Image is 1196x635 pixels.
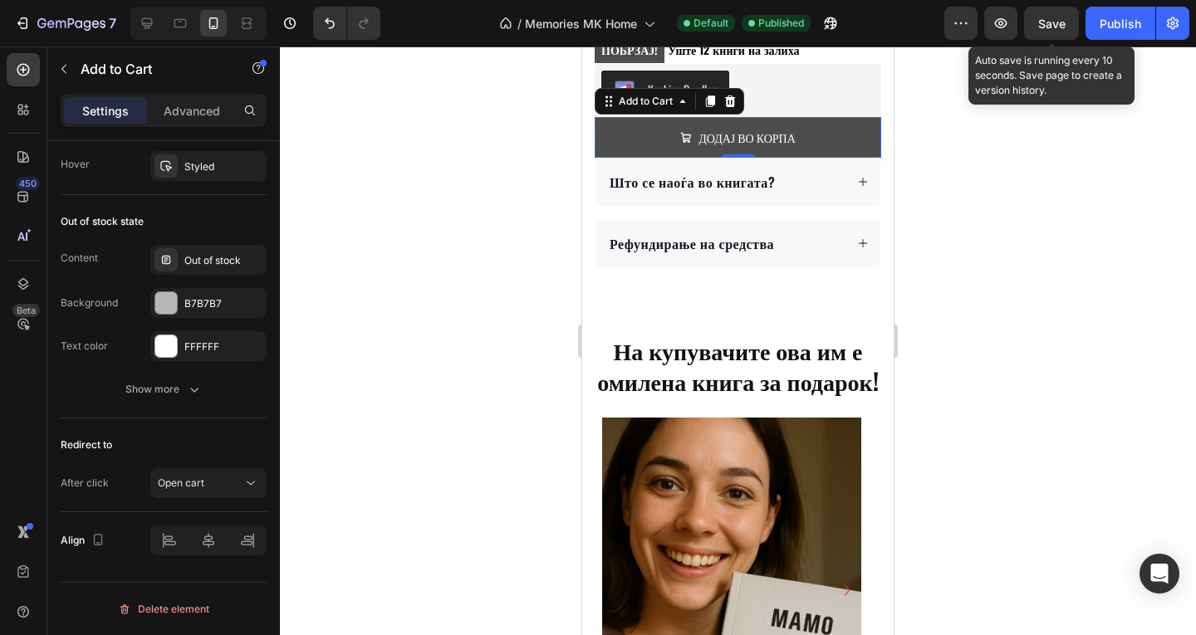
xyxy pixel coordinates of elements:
[184,296,262,311] div: B7B7B7
[82,102,129,120] p: Settings
[61,476,109,491] div: After click
[158,476,204,489] span: Open cart
[19,24,147,64] button: Kaching Bundles
[32,34,52,54] img: KachingBundles.png
[61,296,118,310] div: Background
[61,251,98,266] div: Content
[184,339,262,354] div: FFFFFF
[33,47,94,62] div: Add to Cart
[27,125,193,145] p: Што се наоѓа во книгата?
[1024,7,1079,40] button: Save
[61,530,108,552] div: Align
[694,16,728,31] span: Default
[1038,17,1066,31] span: Save
[27,187,192,207] p: Рефундирање на средства
[116,81,213,101] div: Rich Text Editor. Editing area: main
[116,81,213,101] p: ДОДАЈ ВО КОРПА
[12,71,299,111] button: ДОДАЈ ВО КОРПА
[1140,554,1179,593] div: Open Intercom Messenger
[12,304,40,317] div: Beta
[184,159,262,174] div: Styled
[81,59,222,79] p: Add to Cart
[252,530,278,557] button: Carousel Next Arrow
[66,34,134,51] div: Kaching Bundles
[61,374,267,404] button: Show more
[61,596,267,623] button: Delete element
[61,339,108,354] div: Text color
[1100,15,1141,32] div: Publish
[16,177,40,190] div: 450
[7,7,124,40] button: 7
[758,16,804,31] span: Published
[61,157,90,172] div: Hover
[164,102,220,120] p: Advanced
[61,437,112,452] div: Redirect to
[313,7,380,40] div: Undo/Redo
[118,599,209,619] div: Delete element
[525,15,637,32] span: Memories MK Home
[61,214,144,229] div: Out of stock state
[1086,7,1155,40] button: Publish
[109,13,116,33] p: 7
[125,381,203,398] div: Show more
[184,253,262,268] div: Out of stock
[517,15,522,32] span: /
[582,46,894,635] iframe: Design area
[150,468,267,498] button: Open cart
